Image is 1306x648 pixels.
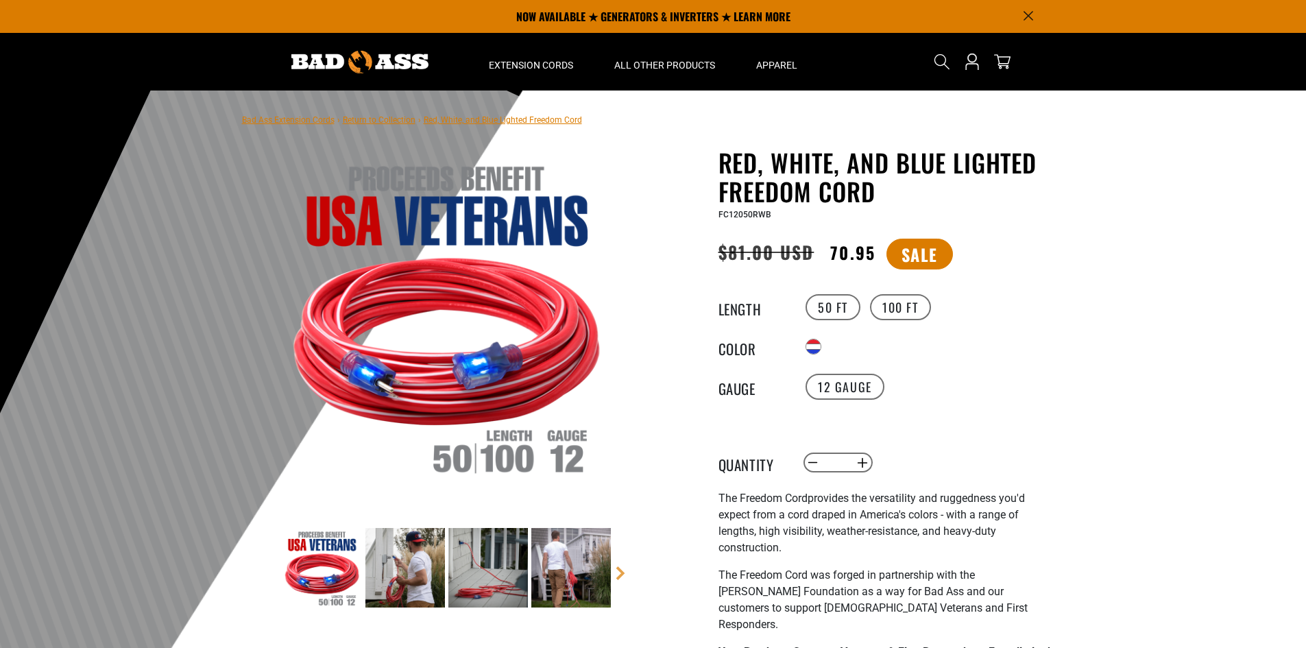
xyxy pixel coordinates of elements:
[489,59,573,71] span: Extension Cords
[931,51,953,73] summary: Search
[337,115,340,125] span: ›
[806,294,860,320] label: 50 FT
[343,115,415,125] a: Return to Collection
[718,148,1054,206] h1: Red, White, and Blue Lighted Freedom Cord
[886,239,953,269] span: Sale
[870,294,931,320] label: 100 FT
[718,492,1025,554] span: provides the versatility and ruggedness you'd expect from a cord draped in America's colors - wit...
[718,454,787,472] label: Quantity
[718,378,787,396] legend: Gauge
[614,59,715,71] span: All Other Products
[291,51,428,73] img: Bad Ass Extension Cords
[736,33,818,91] summary: Apparel
[614,566,627,580] a: Next
[718,298,787,316] legend: Length
[806,374,884,400] label: 12 Gauge
[424,115,582,125] span: Red, White, and Blue Lighted Freedom Cord
[594,33,736,91] summary: All Other Products
[468,33,594,91] summary: Extension Cords
[242,115,335,125] a: Bad Ass Extension Cords
[718,490,1054,556] p: The Freedom Cord
[418,115,421,125] span: ›
[718,239,814,265] s: $81.00 USD
[756,59,797,71] span: Apparel
[718,210,771,219] span: FC12050RWB
[718,338,787,356] legend: Color
[242,111,582,128] nav: breadcrumbs
[718,567,1054,633] p: The Freedom Cord was forged in partnership with the [PERSON_NAME] Foundation as a way for Bad Ass...
[830,240,875,265] span: 70.95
